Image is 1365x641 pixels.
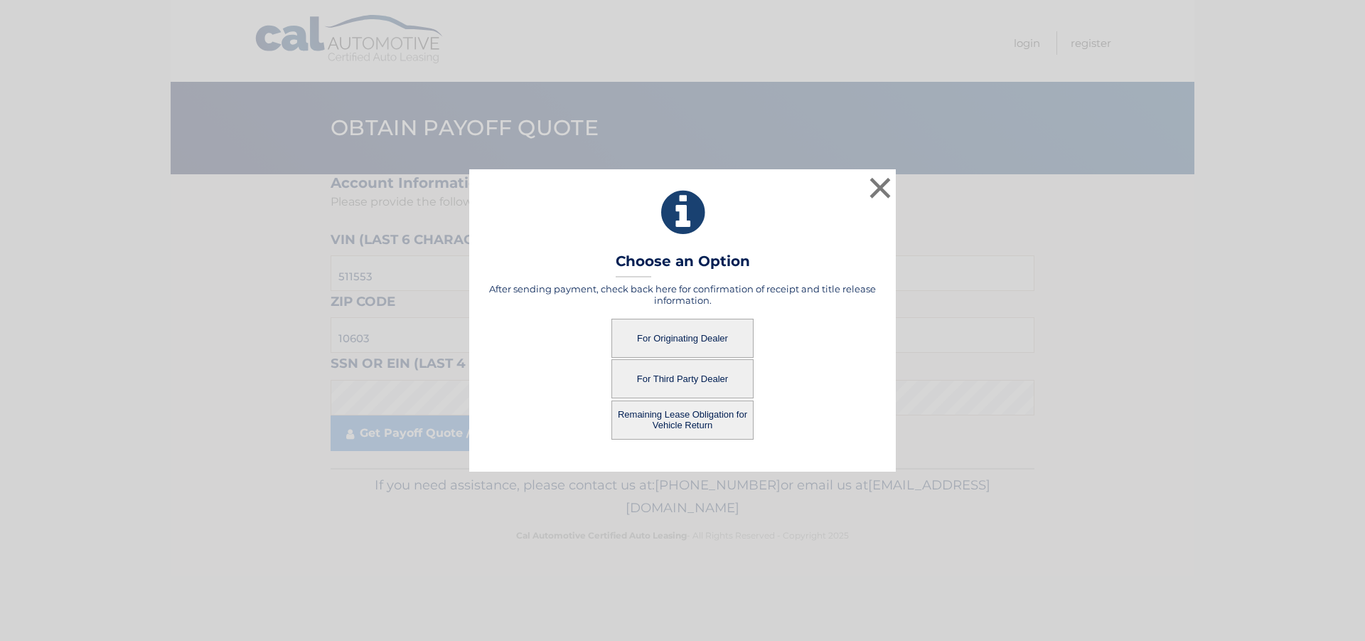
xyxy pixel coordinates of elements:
[866,174,894,202] button: ×
[487,283,878,306] h5: After sending payment, check back here for confirmation of receipt and title release information.
[616,253,750,277] h3: Choose an Option
[611,401,754,440] button: Remaining Lease Obligation for Vehicle Return
[611,319,754,358] button: For Originating Dealer
[611,359,754,398] button: For Third Party Dealer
